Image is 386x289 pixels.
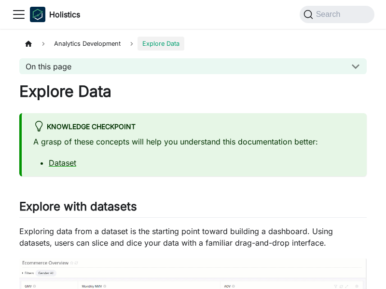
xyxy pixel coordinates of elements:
img: Holistics [30,7,45,22]
h2: Explore with datasets [19,199,367,218]
h1: Explore Data [19,82,367,101]
p: A grasp of these concepts will help you understand this documentation better: [33,136,355,147]
a: Dataset [49,158,76,168]
p: Exploring data from a dataset is the starting point toward building a dashboard. Using datasets, ... [19,225,367,249]
span: Search [313,10,346,19]
a: HolisticsHolisticsHolistics [30,7,80,22]
span: Analytics Development [49,37,125,51]
button: On this page [19,58,367,74]
b: Holistics [49,9,80,20]
div: Knowledge Checkpoint [33,121,355,133]
span: Explore Data [138,37,184,51]
a: Home page [19,37,38,51]
button: Search (Command+K) [300,6,374,23]
nav: Breadcrumbs [19,37,367,51]
button: Toggle navigation bar [12,7,26,22]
